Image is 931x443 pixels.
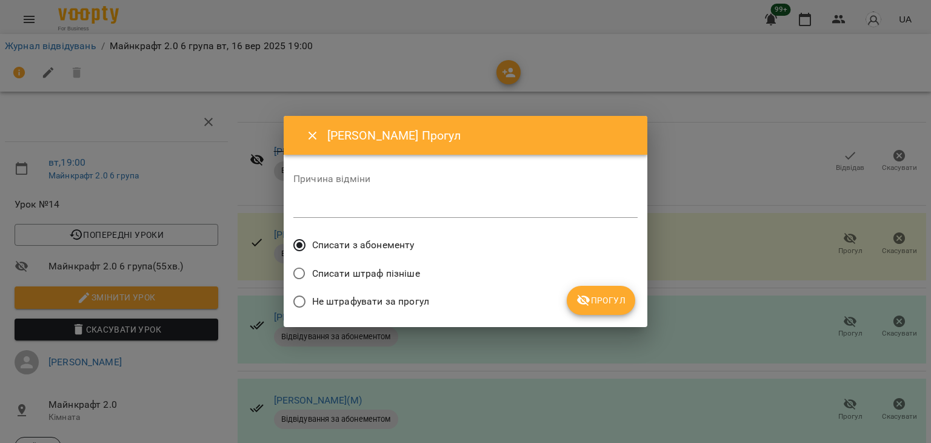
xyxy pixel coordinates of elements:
button: Close [298,121,327,150]
button: Прогул [567,286,635,315]
label: Причина відміни [293,174,638,184]
span: Прогул [576,293,626,308]
span: Списати штраф пізніше [312,266,420,281]
span: Не штрафувати за прогул [312,294,429,309]
span: Списати з абонементу [312,238,415,252]
h6: [PERSON_NAME] Прогул [327,126,633,145]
